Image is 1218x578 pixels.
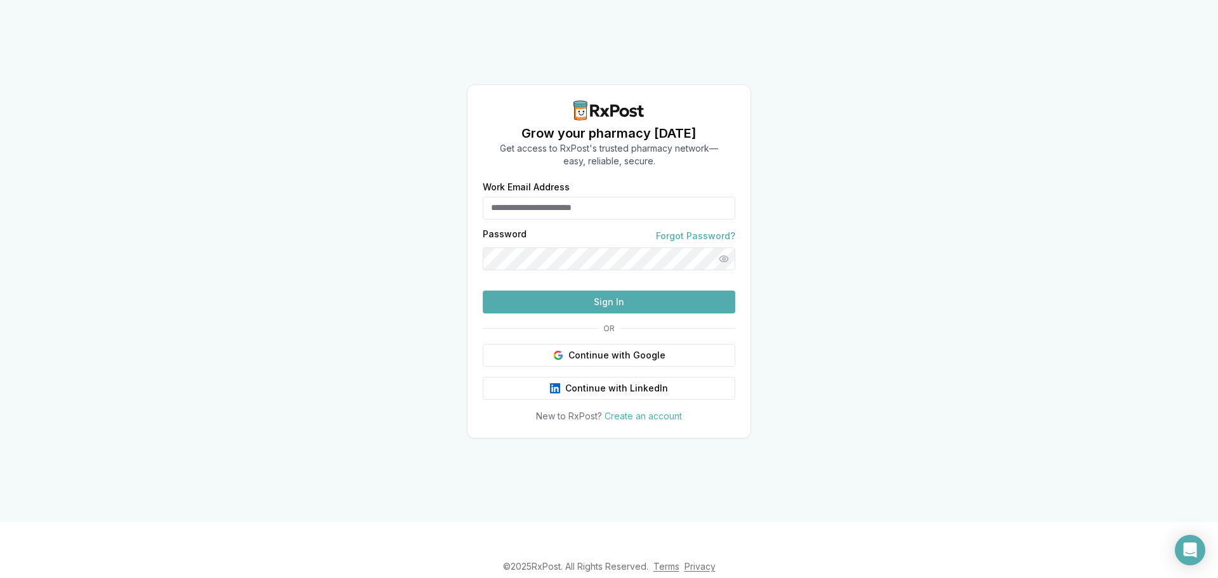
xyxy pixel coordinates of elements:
img: LinkedIn [550,383,560,393]
img: Google [553,350,563,360]
span: OR [598,324,620,334]
h1: Grow your pharmacy [DATE] [500,124,718,142]
button: Sign In [483,291,735,313]
a: Create an account [605,411,682,421]
a: Forgot Password? [656,230,735,242]
a: Privacy [684,561,716,572]
p: Get access to RxPost's trusted pharmacy network— easy, reliable, secure. [500,142,718,167]
div: Open Intercom Messenger [1175,535,1205,565]
label: Password [483,230,527,242]
span: New to RxPost? [536,411,602,421]
button: Show password [712,247,735,270]
label: Work Email Address [483,183,735,192]
button: Continue with Google [483,344,735,367]
img: RxPost Logo [568,100,650,121]
a: Terms [653,561,679,572]
button: Continue with LinkedIn [483,377,735,400]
